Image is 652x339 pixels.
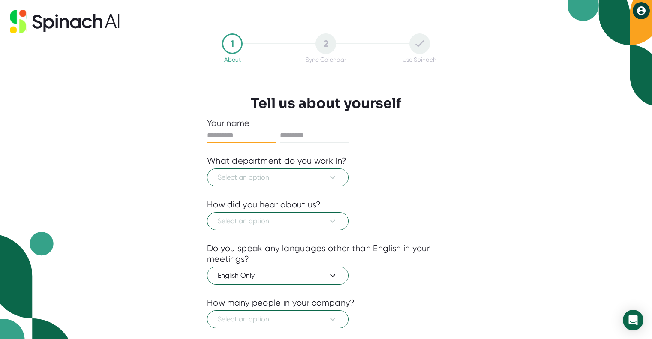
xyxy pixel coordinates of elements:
[207,156,346,166] div: What department do you work in?
[218,270,338,281] span: English Only
[623,310,643,330] div: Open Intercom Messenger
[224,56,241,63] div: About
[207,243,445,264] div: Do you speak any languages other than English in your meetings?
[207,118,445,129] div: Your name
[315,33,336,54] div: 2
[218,314,338,324] span: Select an option
[207,297,355,308] div: How many people in your company?
[403,56,436,63] div: Use Spinach
[306,56,346,63] div: Sync Calendar
[207,168,349,186] button: Select an option
[207,267,349,285] button: English Only
[251,95,401,111] h3: Tell us about yourself
[222,33,243,54] div: 1
[207,310,349,328] button: Select an option
[207,199,321,210] div: How did you hear about us?
[218,172,338,183] span: Select an option
[207,212,349,230] button: Select an option
[218,216,338,226] span: Select an option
